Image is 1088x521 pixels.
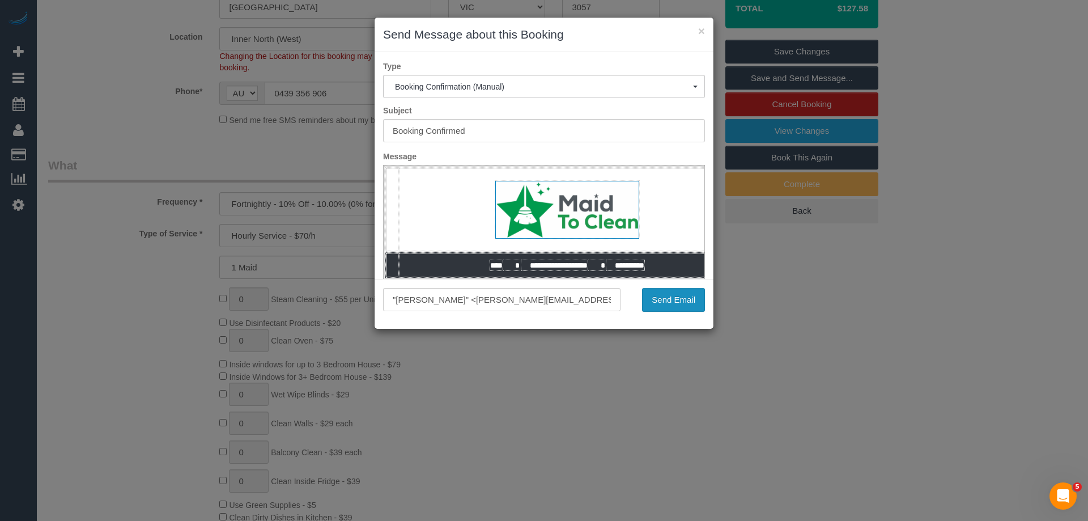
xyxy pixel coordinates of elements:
[375,151,713,162] label: Message
[642,288,705,312] button: Send Email
[1073,482,1082,492] span: 5
[383,26,705,43] h3: Send Message about this Booking
[384,166,704,342] iframe: Rich Text Editor, editor1
[375,61,713,72] label: Type
[383,75,705,98] button: Booking Confirmation (Manual)
[383,119,705,142] input: Subject
[375,105,713,116] label: Subject
[698,25,705,37] button: ×
[395,82,693,91] span: Booking Confirmation (Manual)
[1049,482,1077,510] iframe: Intercom live chat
